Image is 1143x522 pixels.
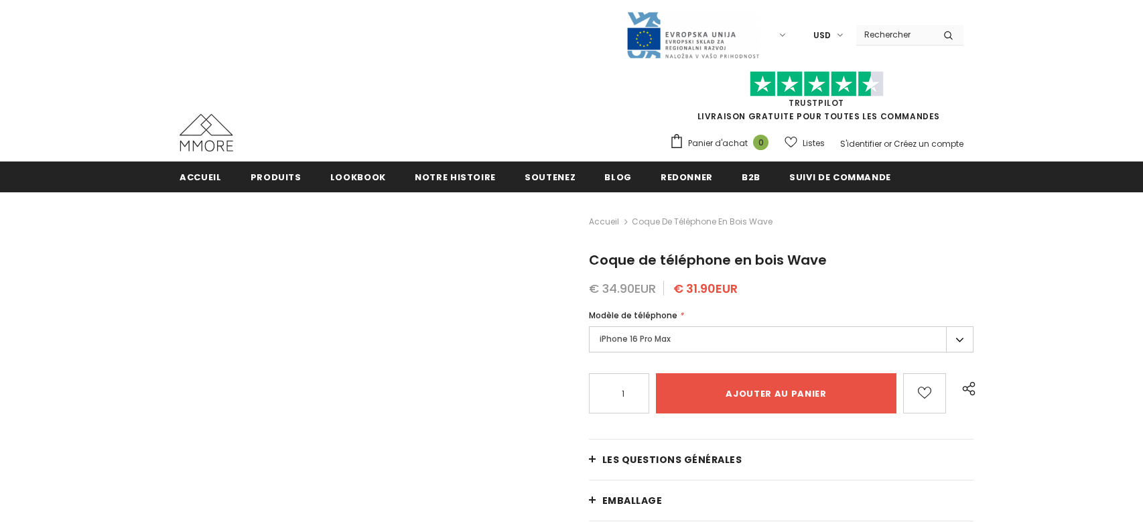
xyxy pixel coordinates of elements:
[785,131,825,155] a: Listes
[602,453,742,466] span: Les questions générales
[251,161,301,192] a: Produits
[742,171,760,184] span: B2B
[589,440,973,480] a: Les questions générales
[669,77,963,122] span: LIVRAISON GRATUITE POUR TOUTES LES COMMANDES
[669,133,775,153] a: Panier d'achat 0
[688,137,748,150] span: Panier d'achat
[589,280,656,297] span: € 34.90EUR
[602,494,663,507] span: EMBALLAGE
[180,114,233,151] img: Cas MMORE
[661,171,713,184] span: Redonner
[525,161,576,192] a: soutenez
[789,171,891,184] span: Suivi de commande
[742,161,760,192] a: B2B
[180,161,222,192] a: Accueil
[604,171,632,184] span: Blog
[750,71,884,97] img: Faites confiance aux étoiles pilotes
[330,171,386,184] span: Lookbook
[673,280,738,297] span: € 31.90EUR
[894,138,963,149] a: Créez un compte
[525,171,576,184] span: soutenez
[180,171,222,184] span: Accueil
[856,25,933,44] input: Search Site
[589,214,619,230] a: Accueil
[753,135,768,150] span: 0
[415,171,496,184] span: Notre histoire
[415,161,496,192] a: Notre histoire
[661,161,713,192] a: Redonner
[803,137,825,150] span: Listes
[589,251,827,269] span: Coque de téléphone en bois Wave
[789,97,844,109] a: TrustPilot
[251,171,301,184] span: Produits
[589,480,973,521] a: EMBALLAGE
[813,29,831,42] span: USD
[632,214,772,230] span: Coque de téléphone en bois Wave
[330,161,386,192] a: Lookbook
[884,138,892,149] span: or
[626,29,760,40] a: Javni Razpis
[604,161,632,192] a: Blog
[626,11,760,60] img: Javni Razpis
[589,326,973,352] label: iPhone 16 Pro Max
[789,161,891,192] a: Suivi de commande
[589,310,677,321] span: Modèle de téléphone
[840,138,882,149] a: S'identifier
[656,373,896,413] input: Ajouter au panier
